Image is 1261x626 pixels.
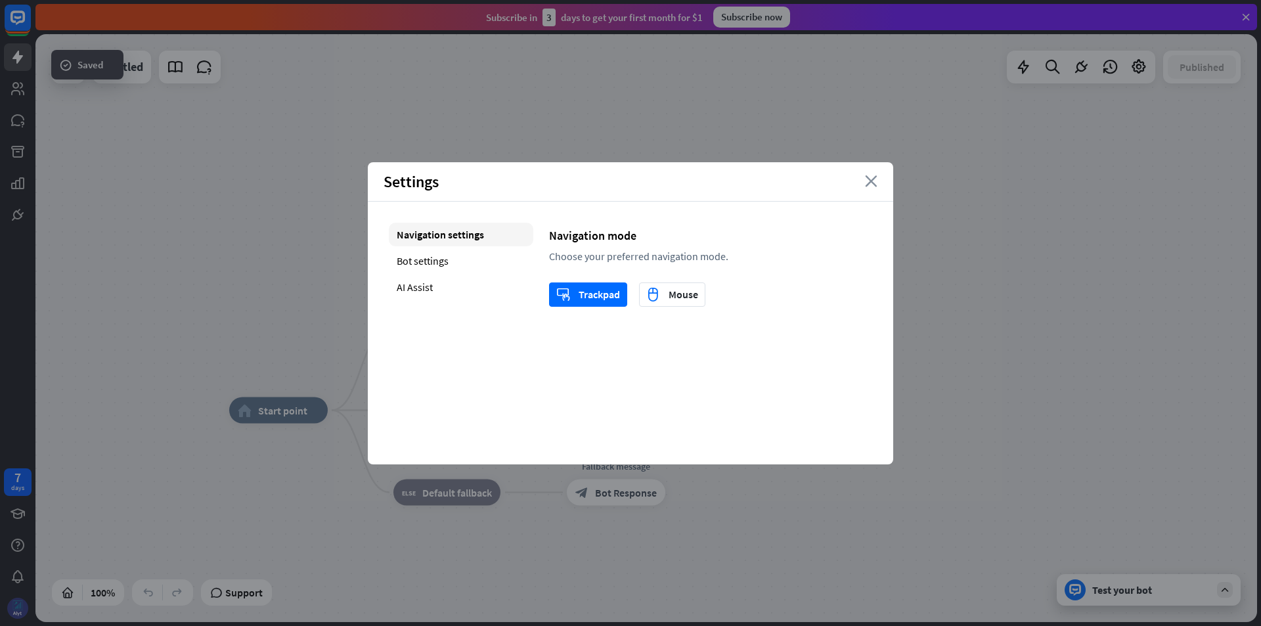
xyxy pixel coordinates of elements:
i: block_fallback [402,486,416,499]
span: Default fallback [422,486,492,499]
div: Mouse [646,283,698,306]
span: Start point [258,404,307,417]
div: 7 [14,472,21,483]
span: Bot Response [595,486,657,499]
a: 7 days [4,468,32,496]
i: close [865,175,877,187]
div: Subscribe now [713,7,790,28]
button: Published [1168,55,1236,79]
button: Open LiveChat chat widget [11,5,50,45]
button: trackpadTrackpad [549,282,627,307]
div: Subscribe in days to get your first month for $1 [486,9,703,26]
div: Untitled [100,51,143,83]
i: trackpad [556,287,570,302]
div: Test your bot [1092,583,1210,596]
span: Support [225,582,263,603]
div: Choose your preferred navigation mode. [549,250,872,263]
i: success [59,58,72,72]
i: home_2 [238,404,252,417]
div: 3 [542,9,556,26]
span: Saved [77,58,103,72]
span: Settings [384,171,439,192]
div: Bot settings [389,249,533,273]
div: Navigation settings [389,223,533,246]
i: mouse [646,287,660,302]
div: Fallback message [557,460,675,473]
div: 100% [87,582,119,603]
div: AI Assist [389,275,533,299]
i: block_bot_response [575,486,588,499]
button: mouseMouse [639,282,705,307]
div: days [11,483,24,493]
div: Navigation mode [549,228,872,243]
div: Trackpad [556,283,620,306]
